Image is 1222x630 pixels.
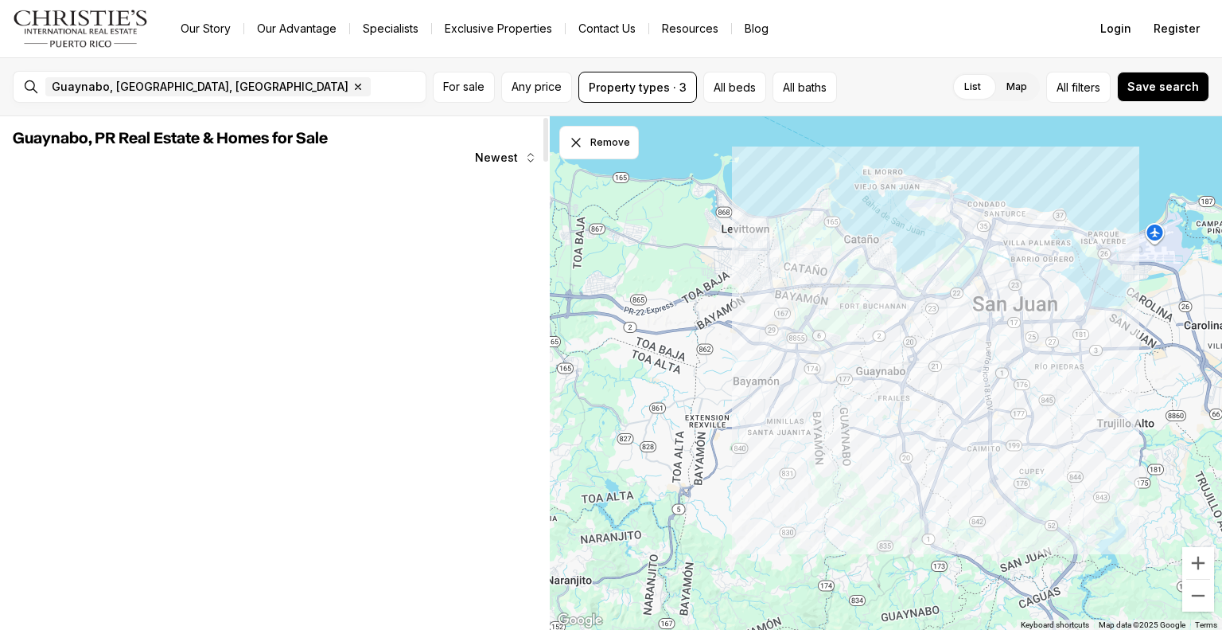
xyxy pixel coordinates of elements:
span: All [1057,79,1068,96]
button: Save search [1117,72,1209,102]
span: Register [1154,22,1200,35]
button: Newest [465,142,547,174]
button: Any price [501,72,572,103]
button: Login [1091,13,1141,45]
img: logo [13,10,149,48]
span: filters [1072,79,1100,96]
a: Our Advantage [244,18,349,40]
span: Guaynabo, PR Real Estate & Homes for Sale [13,131,328,147]
a: Exclusive Properties [432,18,565,40]
button: Contact Us [566,18,648,40]
button: Property types · 3 [578,72,697,103]
span: For sale [443,80,485,93]
label: List [952,72,994,101]
a: Resources [649,18,731,40]
button: Dismiss drawing [559,126,639,159]
button: Allfilters [1046,72,1111,103]
span: Login [1100,22,1131,35]
a: Specialists [350,18,431,40]
button: Register [1144,13,1209,45]
span: Newest [475,151,518,164]
span: Guaynabo, [GEOGRAPHIC_DATA], [GEOGRAPHIC_DATA] [52,80,348,93]
span: Save search [1127,80,1199,93]
a: Our Story [168,18,243,40]
button: All beds [703,72,766,103]
span: Any price [512,80,562,93]
a: Blog [732,18,781,40]
button: All baths [773,72,837,103]
button: For sale [433,72,495,103]
label: Map [994,72,1040,101]
span: Map data ©2025 Google [1099,620,1185,629]
button: Zoom in [1182,547,1214,579]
